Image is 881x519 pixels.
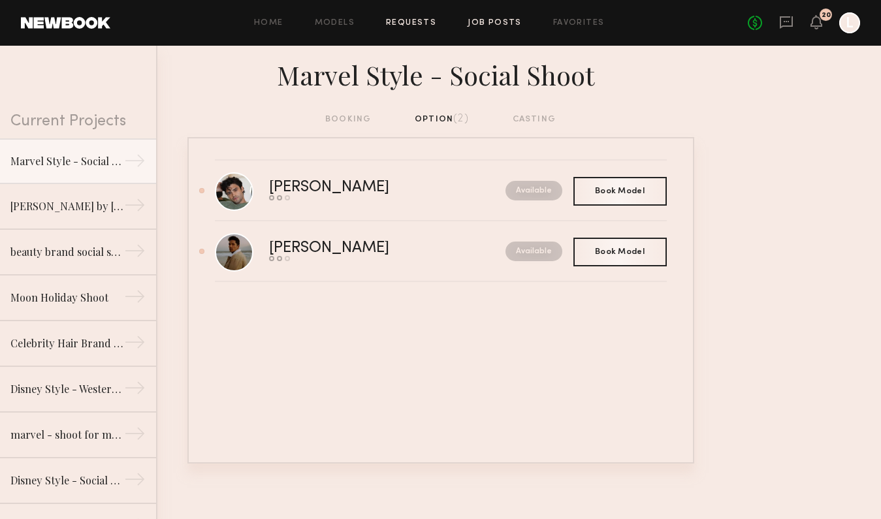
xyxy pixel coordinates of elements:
[124,469,146,495] div: →
[124,195,146,221] div: →
[822,12,831,19] div: 20
[315,19,355,27] a: Models
[124,150,146,176] div: →
[10,427,124,443] div: marvel - shoot for marvel socials
[10,290,124,306] div: Moon Holiday Shoot
[595,187,645,195] span: Book Model
[124,332,146,358] div: →
[468,19,522,27] a: Job Posts
[839,12,860,33] a: L
[187,56,694,91] div: Marvel Style - Social Shoot
[269,180,447,195] div: [PERSON_NAME]
[505,181,562,200] nb-request-status: Available
[124,240,146,266] div: →
[269,241,447,256] div: [PERSON_NAME]
[124,377,146,403] div: →
[215,221,667,282] a: [PERSON_NAME]Available
[215,161,667,221] a: [PERSON_NAME]Available
[10,473,124,488] div: Disney Style - Social Shoot
[595,248,645,256] span: Book Model
[505,242,562,261] nb-request-status: Available
[10,336,124,351] div: Celebrity Hair Brand - Salon Shoot
[124,423,146,449] div: →
[10,198,124,214] div: [PERSON_NAME] by [PERSON_NAME] Influencer Shoot
[10,244,124,260] div: beauty brand social shoot
[124,286,146,312] div: →
[386,19,436,27] a: Requests
[10,381,124,397] div: Disney Style - Western Shoot
[10,153,124,169] div: Marvel Style - Social Shoot
[553,19,605,27] a: Favorites
[254,19,283,27] a: Home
